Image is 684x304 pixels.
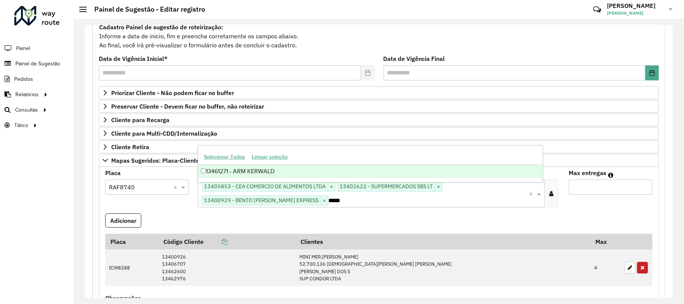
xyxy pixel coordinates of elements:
[590,234,621,250] th: Max
[14,75,33,83] span: Pedidos
[296,234,590,250] th: Clientes
[105,250,158,286] td: ICW8288
[248,151,291,163] button: Limpar seleção
[328,182,335,191] span: ×
[202,196,320,205] span: 13400929 - BENTO [PERSON_NAME] EXPRESS
[99,127,659,140] a: Cliente para Multi-CDD/Internalização
[198,165,542,178] div: 13461271 - ARM KERWALD
[201,151,248,163] button: Selecionar Todos
[105,234,158,250] th: Placa
[111,90,234,96] span: Priorizar Cliente - Não podem ficar no buffer
[105,168,121,177] label: Placa
[99,54,168,63] label: Data de Vigência Inicial
[158,250,296,286] td: 13400926 13406707 13462600 13462976
[15,91,39,98] span: Relatórios
[15,106,38,114] span: Consultas
[99,86,659,99] a: Priorizar Cliente - Não podem ficar no buffer
[111,157,199,163] span: Mapas Sugeridos: Placa-Cliente
[99,154,659,167] a: Mapas Sugeridos: Placa-Cliente
[384,54,445,63] label: Data de Vigência Final
[590,250,621,286] td: 4
[296,250,590,286] td: MINI MER.[PERSON_NAME] 52.700.136 [DEMOGRAPHIC_DATA][PERSON_NAME] [PERSON_NAME] [PERSON_NAME] DOS...
[202,182,328,191] span: 13405853 - CEA COMERCIO DE ALIMENTOS LTDA
[111,144,149,150] span: Cliente Retira
[14,121,28,129] span: Tático
[111,117,169,123] span: Cliente para Recarga
[16,44,30,52] span: Painel
[99,22,659,50] div: Informe a data de inicio, fim e preencha corretamente os campos abaixo. Ao final, você irá pré-vi...
[99,100,659,113] a: Preservar Cliente - Devem ficar no buffer, não roteirizar
[204,238,228,245] a: Copiar
[607,10,663,17] span: [PERSON_NAME]
[569,168,606,177] label: Max entregas
[608,172,613,178] em: Máximo de clientes que serão colocados na mesma rota com os clientes informados
[589,2,605,18] a: Contato Rápido
[87,5,205,14] h2: Painel de Sugestão - Editar registro
[111,130,217,136] span: Cliente para Multi-CDD/Internalização
[105,293,141,302] label: Observações
[198,145,543,182] ng-dropdown-panel: Options list
[435,182,442,191] span: ×
[645,65,659,80] button: Choose Date
[99,141,659,153] a: Cliente Retira
[607,2,663,9] h3: [PERSON_NAME]
[173,183,180,192] span: Clear all
[15,60,60,68] span: Painel de Sugestão
[111,103,264,109] span: Preservar Cliente - Devem ficar no buffer, não roteirizar
[105,213,141,228] button: Adicionar
[99,23,223,31] strong: Cadastro Painel de sugestão de roteirização:
[320,196,328,205] span: ×
[158,234,296,250] th: Código Cliente
[529,189,535,198] span: Clear all
[338,182,435,191] span: 13402622 - SUPERMERCADOS SBS LT
[99,113,659,126] a: Cliente para Recarga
